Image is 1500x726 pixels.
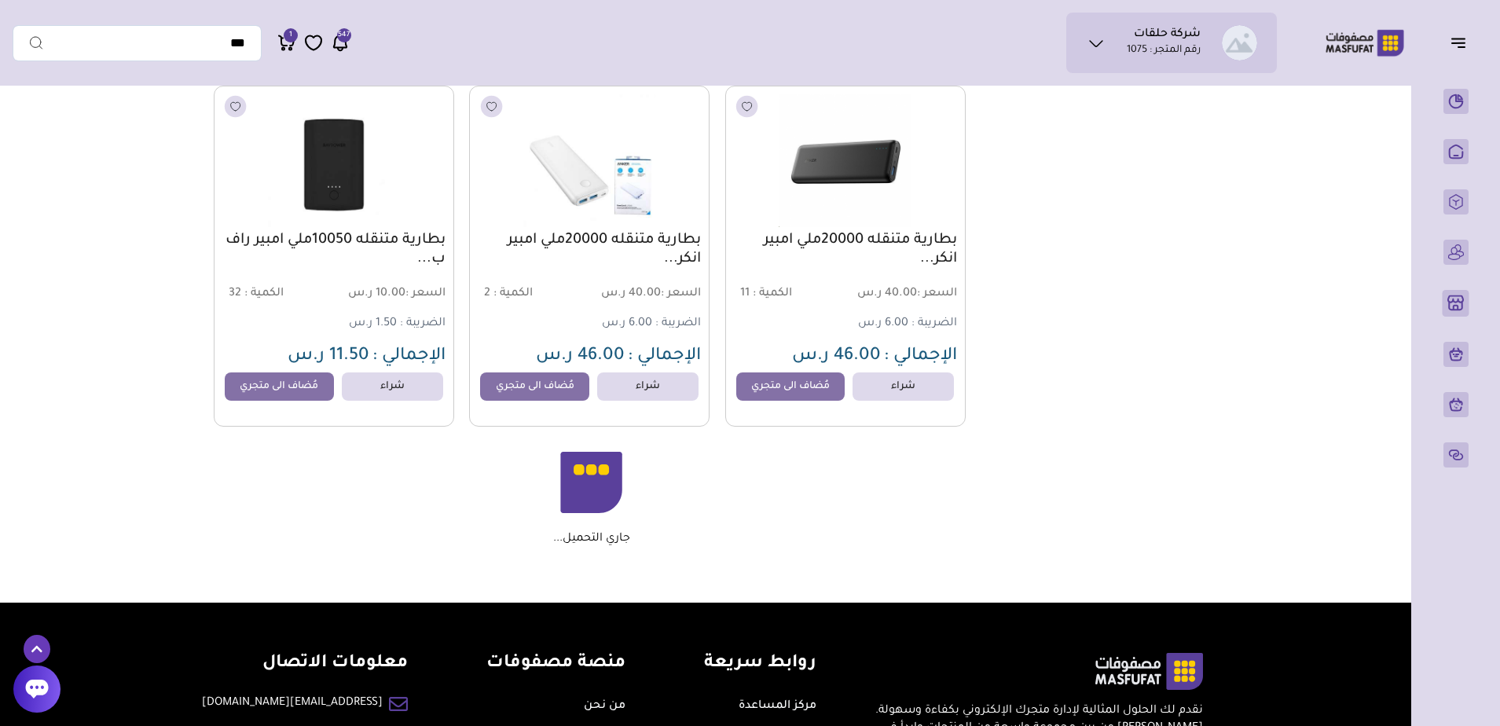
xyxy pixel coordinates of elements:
[1134,27,1201,43] h1: شركة حلقات
[884,347,957,366] span: الإجمالي :
[847,287,957,302] span: 40.00 ر.س
[479,94,700,226] img: 241.625-241.625202310101449-jL6StnwPU5JACByYjkZrR8WHl8VqX62Ih1jl3ZDH.jpg
[853,372,954,401] a: شراء
[222,231,446,269] a: بطارية متنقله 10050ملي امبير راف ب...
[486,653,625,676] h4: منصة مصفوفات
[753,288,792,300] span: الكمية :
[734,231,957,269] a: بطارية متنقله 20000ملي امبير انكر...
[739,700,816,713] a: مركز المساعدة
[331,33,350,53] a: 547
[478,231,701,269] a: بطارية متنقله 20000ملي امبير انكر...
[202,695,383,712] a: [EMAIL_ADDRESS][DOMAIN_NAME]
[493,288,533,300] span: الكمية :
[289,28,292,42] span: 1
[229,288,241,300] span: 32
[655,317,701,330] span: الضريبة :
[792,347,881,366] span: 46.00 ر.س
[244,288,284,300] span: الكمية :
[1222,25,1257,60] img: شركة حلقات
[372,347,446,366] span: الإجمالي :
[628,347,701,366] span: الإجمالي :
[223,94,445,226] img: 241.625-241.625202310101450-wRWFdzf8Fx8sW1fcWNP8otekXBaU4ZXCsJEFF3Cf.jpg
[288,347,369,366] span: 11.50 ر.س
[911,317,957,330] span: الضريبة :
[405,288,446,300] span: السعر :
[740,288,750,300] span: 11
[480,372,589,401] a: مُضاف الى متجري
[1315,27,1415,58] img: Logo
[591,287,701,302] span: 40.00 ر.س
[338,28,350,42] span: 547
[277,33,296,53] a: 1
[400,317,446,330] span: الضريبة :
[704,653,816,676] h4: روابط سريعة
[536,347,625,366] span: 46.00 ر.س
[602,317,652,330] span: 6.00 ر.س
[661,288,701,300] span: السعر :
[734,94,955,226] img: 241.625-241.6252023-10-11-65265c874ef15.png
[858,317,908,330] span: 6.00 ر.س
[484,288,490,300] span: 2
[202,653,408,676] h4: معلومات الاتصال
[584,700,625,713] a: من نحن
[597,372,699,401] a: شراء
[225,372,334,401] a: مُضاف الى متجري
[349,317,397,330] span: 1.50 ر.س
[336,287,446,302] span: 10.00 ر.س
[342,372,443,401] a: شراء
[1127,43,1201,59] p: رقم المتجر : 1075
[553,532,630,546] p: جاري التحميل...
[736,372,845,401] a: مُضاف الى متجري
[917,288,957,300] span: السعر :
